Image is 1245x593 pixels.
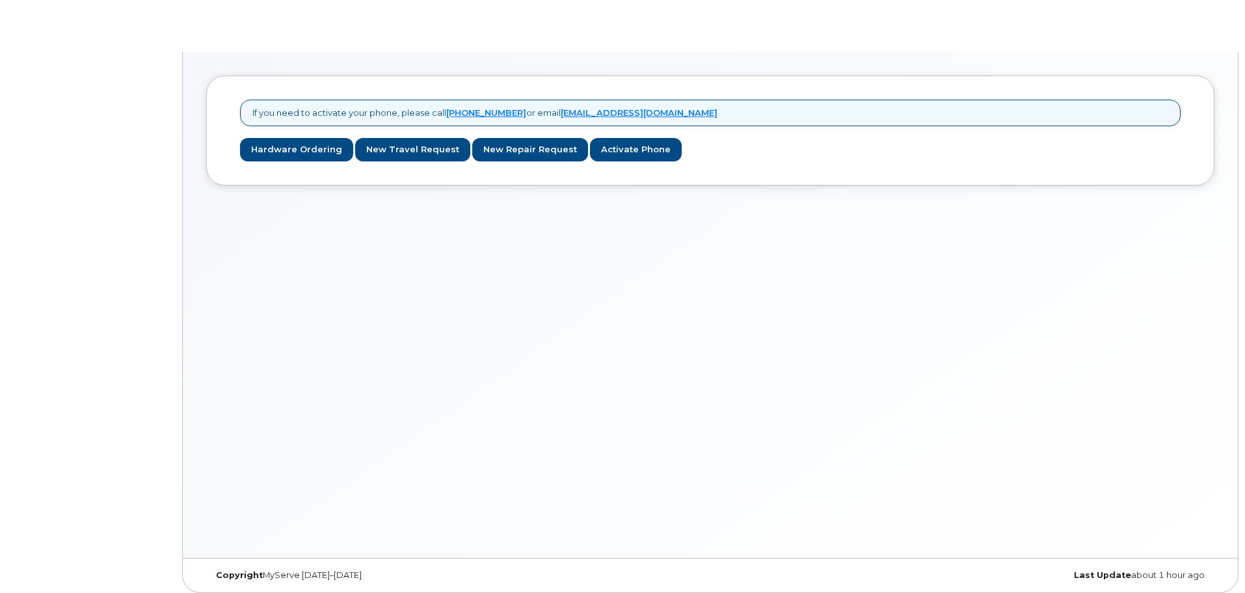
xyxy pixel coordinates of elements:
a: New Travel Request [355,138,470,162]
div: MyServe [DATE]–[DATE] [206,570,542,581]
strong: Last Update [1074,570,1131,580]
a: Activate Phone [590,138,682,162]
a: New Repair Request [472,138,588,162]
a: Hardware Ordering [240,138,353,162]
a: [PHONE_NUMBER] [446,107,526,118]
p: If you need to activate your phone, please call or email [252,107,717,119]
a: [EMAIL_ADDRESS][DOMAIN_NAME] [561,107,717,118]
strong: Copyright [216,570,263,580]
div: about 1 hour ago [878,570,1214,581]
